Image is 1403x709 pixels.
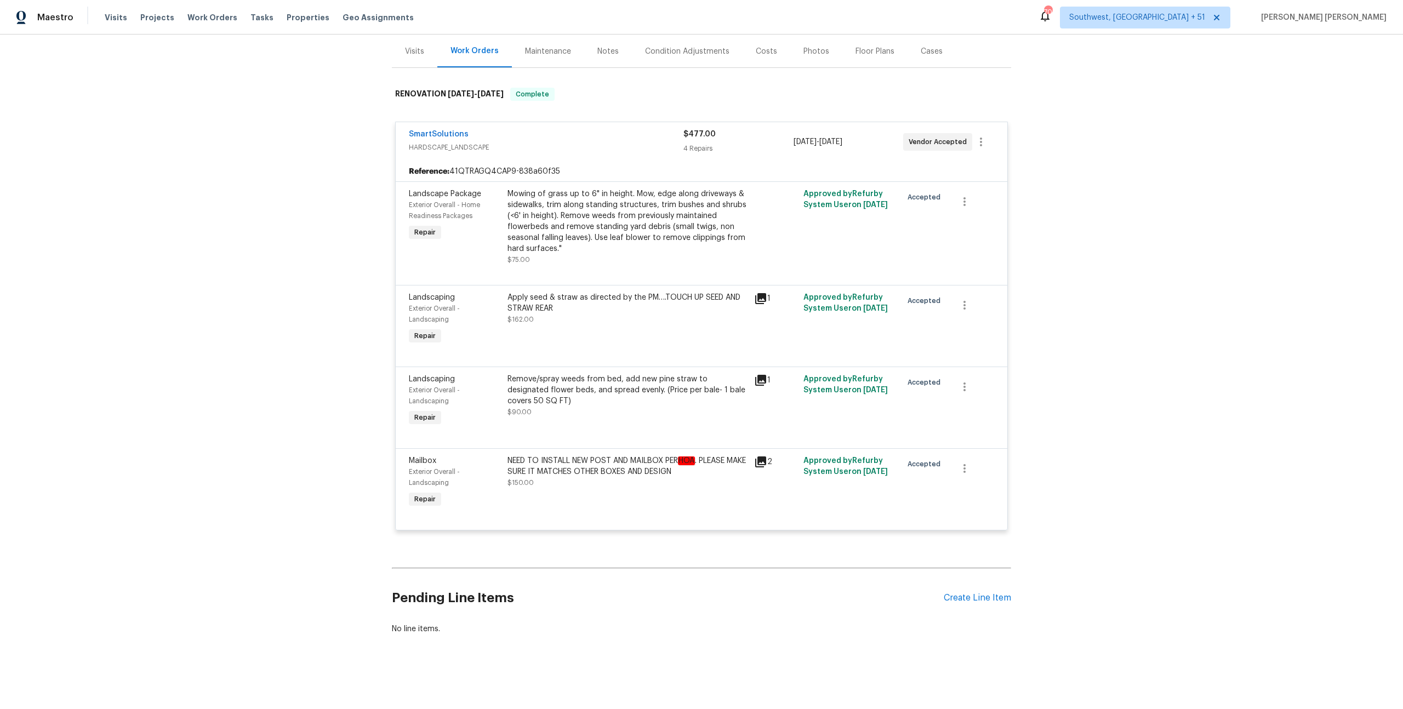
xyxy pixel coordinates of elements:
span: Exterior Overall - Landscaping [409,387,460,404]
span: Southwest, [GEOGRAPHIC_DATA] + 51 [1069,12,1205,23]
span: $162.00 [507,316,534,323]
span: [DATE] [819,138,842,146]
span: Repair [410,227,440,238]
span: HARDSCAPE_LANDSCAPE [409,142,683,153]
span: [DATE] [863,386,888,394]
div: Photos [803,46,829,57]
h2: Pending Line Items [392,573,944,624]
span: Approved by Refurby System User on [803,457,888,476]
div: Cases [921,46,943,57]
span: Accepted [908,377,945,388]
span: Geo Assignments [343,12,414,23]
h6: RENOVATION [395,88,504,101]
span: Tasks [250,14,273,21]
div: Apply seed & straw as directed by the PM….TOUCH UP SEED AND STRAW REAR [507,292,748,314]
span: [PERSON_NAME] [PERSON_NAME] [1257,12,1387,23]
div: NEED TO INSTALL NEW POST AND MAILBOX PER . PLEASE MAKE SURE IT MATCHES OTHER BOXES AND DESIGN [507,455,748,477]
span: Approved by Refurby System User on [803,375,888,394]
span: Properties [287,12,329,23]
span: $90.00 [507,409,532,415]
span: [DATE] [863,468,888,476]
span: $150.00 [507,479,534,486]
span: Vendor Accepted [909,136,971,147]
span: Landscaping [409,375,455,383]
div: No line items. [392,624,1011,634]
span: Maestro [37,12,73,23]
div: Remove/spray weeds from bed, add new pine straw to designated flower beds, and spread evenly. (Pr... [507,374,748,407]
div: 41QTRAGQ4CAP9-838a60f35 [396,162,1007,181]
div: Create Line Item [944,593,1011,603]
div: Floor Plans [856,46,894,57]
span: [DATE] [477,90,504,98]
div: Costs [756,46,777,57]
span: Landscape Package [409,190,481,198]
span: Exterior Overall - Landscaping [409,305,460,323]
span: [DATE] [863,201,888,209]
div: 1 [754,292,797,305]
div: Visits [405,46,424,57]
span: - [794,136,842,147]
em: HOA [678,456,695,465]
span: $75.00 [507,256,530,263]
span: Approved by Refurby System User on [803,294,888,312]
div: 1 [754,374,797,387]
span: Repair [410,412,440,423]
span: Work Orders [187,12,237,23]
span: $477.00 [683,130,716,138]
span: Accepted [908,192,945,203]
span: Accepted [908,459,945,470]
b: Reference: [409,166,449,177]
div: Mowing of grass up to 6" in height. Mow, edge along driveways & sidewalks, trim along standing st... [507,188,748,254]
div: Maintenance [525,46,571,57]
span: [DATE] [794,138,817,146]
a: SmartSolutions [409,130,469,138]
div: Condition Adjustments [645,46,729,57]
div: 2 [754,455,797,468]
div: 4 Repairs [683,143,793,154]
span: [DATE] [448,90,474,98]
div: RENOVATION [DATE]-[DATE]Complete [392,77,1011,112]
span: Visits [105,12,127,23]
div: Work Orders [450,45,499,56]
div: 705 [1044,7,1052,18]
span: Mailbox [409,457,436,465]
span: Projects [140,12,174,23]
div: Notes [597,46,619,57]
span: Approved by Refurby System User on [803,190,888,209]
span: Landscaping [409,294,455,301]
span: [DATE] [863,305,888,312]
span: Complete [511,89,554,100]
span: Exterior Overall - Home Readiness Packages [409,202,480,219]
span: - [448,90,504,98]
span: Repair [410,330,440,341]
span: Exterior Overall - Landscaping [409,468,460,486]
span: Accepted [908,295,945,306]
span: Repair [410,494,440,505]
